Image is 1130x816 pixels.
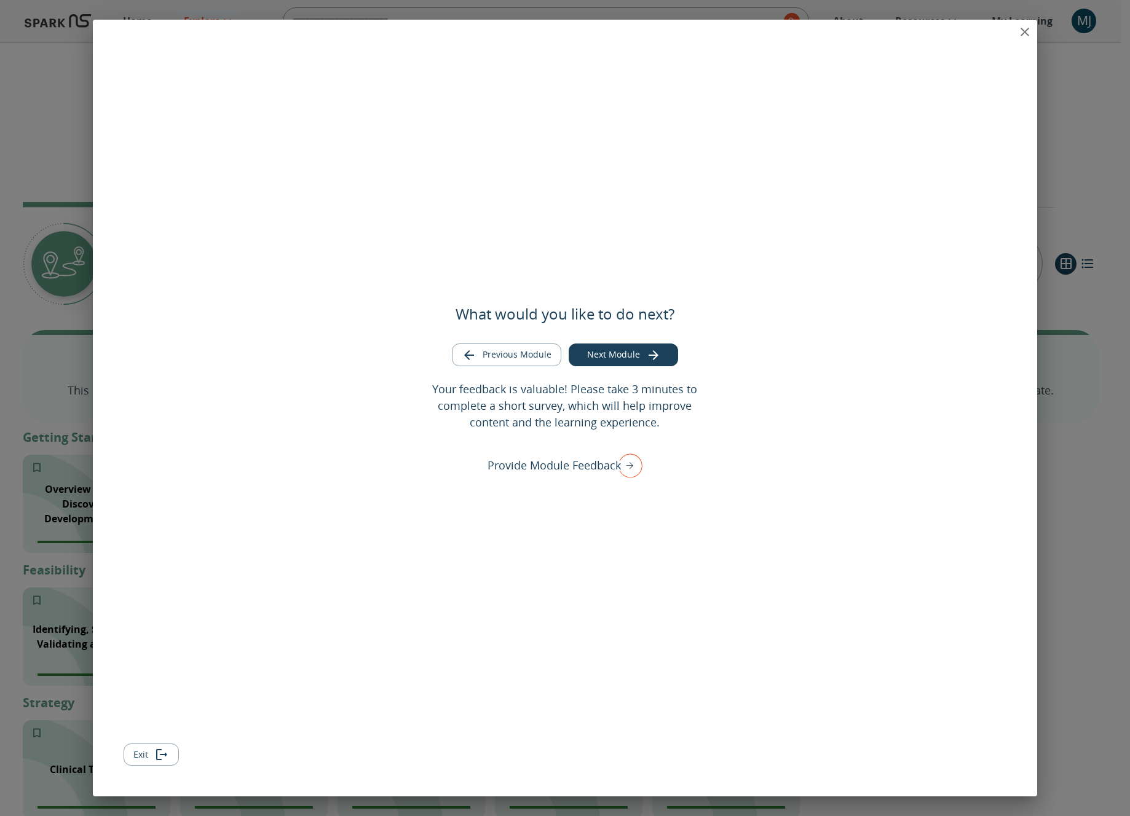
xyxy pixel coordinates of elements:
[124,743,179,766] button: Exit module
[1013,20,1037,44] button: close
[456,304,674,324] h5: What would you like to do next?
[612,449,642,481] img: right arrow
[569,343,678,366] button: Go to next module
[488,449,642,481] div: Provide Module Feedback
[452,343,561,366] button: Go to previous module
[424,381,707,431] p: Your feedback is valuable! Please take 3 minutes to complete a short survey, which will help impr...
[488,457,621,474] p: Provide Module Feedback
